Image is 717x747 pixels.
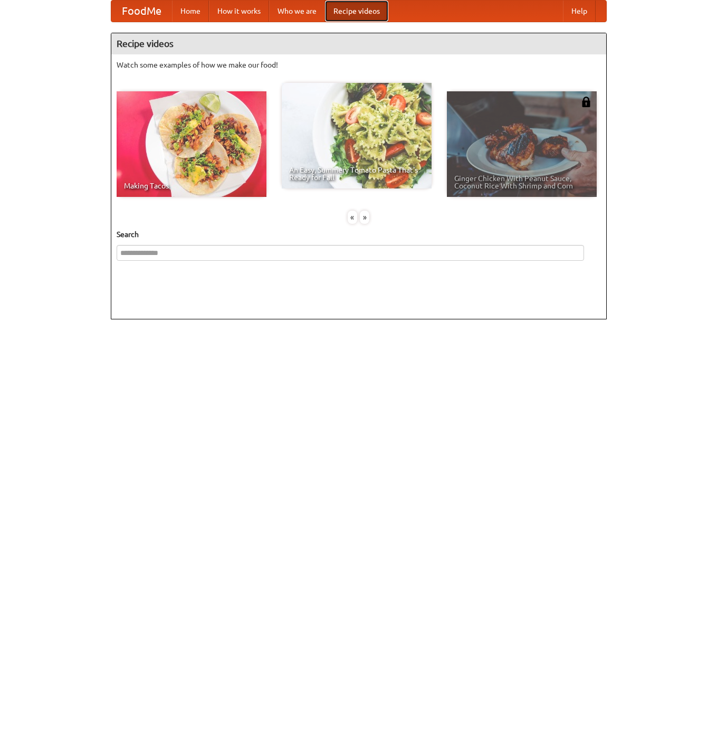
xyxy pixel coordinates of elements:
h4: Recipe videos [111,33,606,54]
p: Watch some examples of how we make our food! [117,60,601,70]
img: 483408.png [581,97,591,107]
a: How it works [209,1,269,22]
a: Recipe videos [325,1,388,22]
span: Making Tacos [124,182,259,190]
span: An Easy, Summery Tomato Pasta That's Ready for Fall [289,166,424,181]
a: Who we are [269,1,325,22]
div: » [360,211,369,224]
h5: Search [117,229,601,240]
div: « [348,211,357,224]
a: Making Tacos [117,91,266,197]
a: FoodMe [111,1,172,22]
a: An Easy, Summery Tomato Pasta That's Ready for Fall [282,83,432,188]
a: Help [563,1,596,22]
a: Home [172,1,209,22]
